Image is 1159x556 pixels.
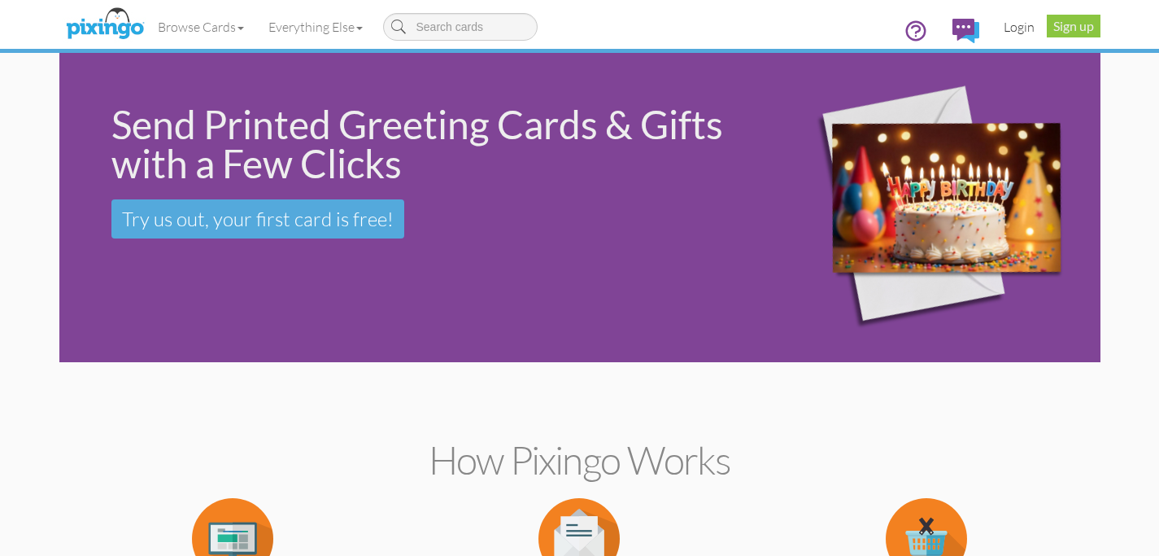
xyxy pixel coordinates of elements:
[111,199,404,239] a: Try us out, your first card is free!
[146,7,256,47] a: Browse Cards
[111,105,740,183] div: Send Printed Greeting Cards & Gifts with a Few Clicks
[1047,15,1100,37] a: Sign up
[1158,555,1159,556] iframe: Chat
[256,7,375,47] a: Everything Else
[88,439,1072,482] h2: How Pixingo works
[991,7,1047,47] a: Login
[762,57,1096,359] img: 756575c7-7eac-4d68-b443-8019490cf74f.png
[383,13,538,41] input: Search cards
[122,207,394,231] span: Try us out, your first card is free!
[952,19,979,43] img: comments.svg
[62,4,148,45] img: pixingo logo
